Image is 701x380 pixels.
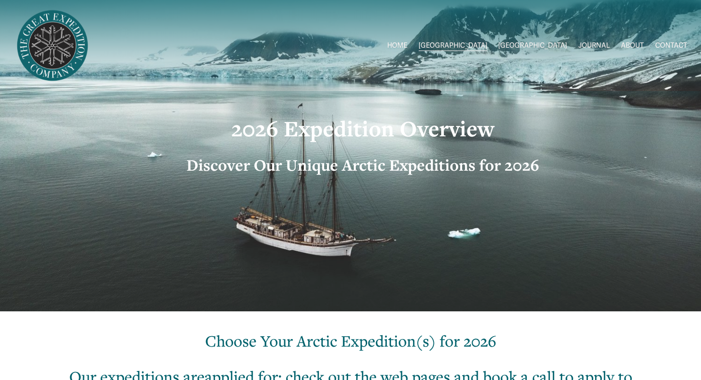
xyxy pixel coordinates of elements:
strong: 2026 Expedition Overview [231,114,495,143]
a: CONTACT [655,39,687,52]
a: folder dropdown [419,39,487,52]
a: JOURNAL [578,39,610,52]
span: [GEOGRAPHIC_DATA] [419,40,487,52]
a: HOME [387,39,407,52]
h2: Choose Your Arctic Expedition(s) for 2026 [56,330,645,351]
img: Arctic Expeditions [14,7,91,84]
span: [GEOGRAPHIC_DATA] [498,40,567,52]
a: folder dropdown [498,39,567,52]
strong: Discover Our Unique Arctic Expeditions for 2026 [186,154,539,175]
a: ABOUT [621,39,644,52]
